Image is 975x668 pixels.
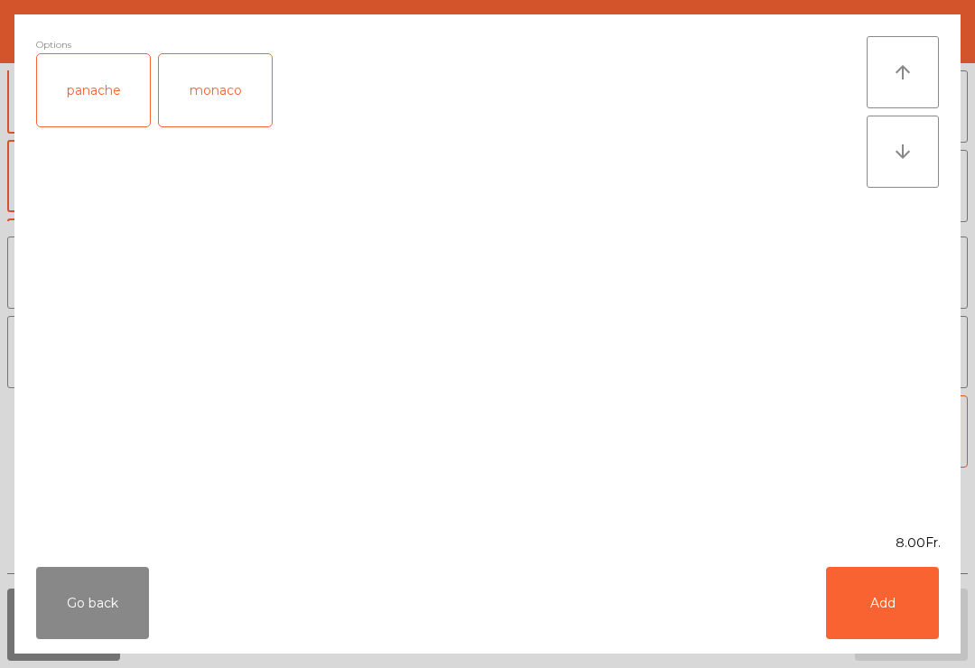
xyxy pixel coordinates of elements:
button: Go back [36,567,149,639]
div: monaco [159,54,272,126]
div: panache [37,54,150,126]
button: arrow_upward [867,36,939,108]
button: arrow_downward [867,116,939,188]
div: 8.00Fr. [14,533,961,552]
i: arrow_upward [892,61,914,83]
button: Add [826,567,939,639]
i: arrow_downward [892,141,914,162]
span: Options [36,36,71,53]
